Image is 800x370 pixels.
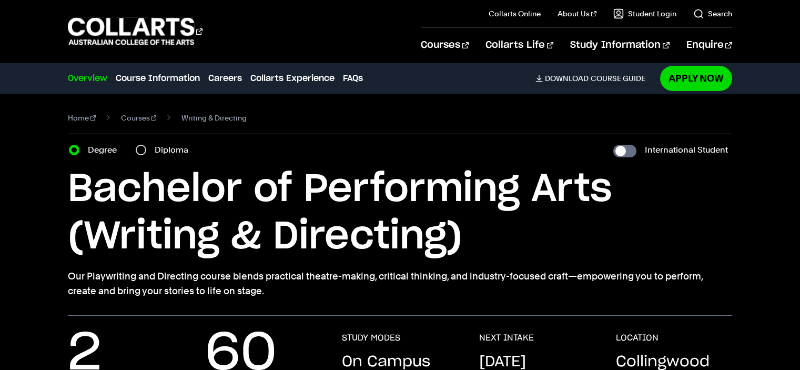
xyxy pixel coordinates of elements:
[68,166,732,261] h1: Bachelor of Performing Arts (Writing & Directing)
[250,72,335,85] a: Collarts Experience
[645,143,728,157] label: International Student
[155,143,195,157] label: Diploma
[121,111,157,125] a: Courses
[485,28,553,63] a: Collarts Life
[693,8,732,19] a: Search
[613,8,676,19] a: Student Login
[686,28,732,63] a: Enquire
[535,74,654,83] a: DownloadCourse Guide
[570,28,669,63] a: Study Information
[489,8,541,19] a: Collarts Online
[68,111,96,125] a: Home
[479,333,534,343] h3: NEXT INTAKE
[181,111,247,125] span: Writing & Directing
[660,66,732,91] a: Apply Now
[68,16,202,46] div: Go to homepage
[421,28,469,63] a: Courses
[88,143,123,157] label: Degree
[68,269,732,298] p: Our Playwriting and Directing course blends practical theatre-making, critical thinking, and indu...
[558,8,596,19] a: About Us
[342,333,400,343] h3: STUDY MODES
[343,72,363,85] a: FAQs
[208,72,242,85] a: Careers
[116,72,200,85] a: Course Information
[545,74,589,83] span: Download
[68,72,107,85] a: Overview
[616,333,659,343] h3: LOCATION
